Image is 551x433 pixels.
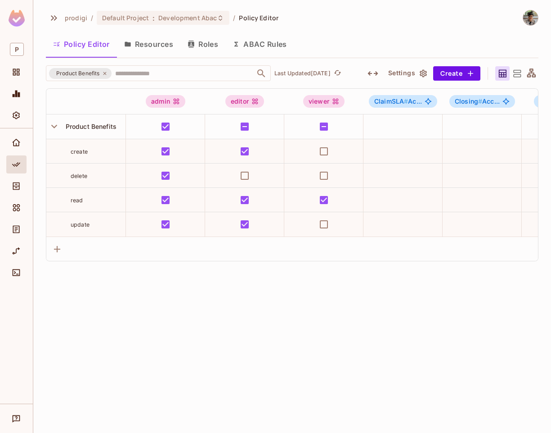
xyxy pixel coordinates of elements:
span: delete [71,173,87,179]
div: Workspace: prodigi [6,39,27,59]
div: editor [225,95,264,108]
button: refresh [332,68,343,79]
span: the active workspace [65,14,87,22]
span: create [71,148,88,155]
button: Create [433,66,480,81]
span: : [152,14,155,22]
div: viewer [303,95,345,108]
button: Open [255,67,268,80]
span: Closing#Accounted [449,95,515,108]
li: / [233,14,235,22]
span: # [478,97,482,105]
p: Last Updated [DATE] [274,70,331,77]
div: Elements [6,199,27,217]
div: Audit Log [6,220,27,238]
div: Product Benefits [49,68,112,79]
span: Product Benefits [62,123,116,130]
span: ClaimSLA [374,97,408,105]
div: URL Mapping [6,242,27,260]
img: Rizky Syawal [523,10,538,25]
div: Connect [6,264,27,282]
div: Home [6,134,27,152]
span: ClaimSLA#Accounted [369,95,437,108]
div: admin [146,95,185,108]
span: Default Project [102,14,149,22]
li: / [91,14,93,22]
button: Roles [180,33,225,55]
div: Monitoring [6,85,27,103]
button: Settings [385,66,430,81]
div: Projects [6,63,27,81]
span: update [71,221,90,228]
span: # [404,97,408,105]
img: SReyMgAAAABJRU5ErkJggg== [9,10,25,27]
span: Acc... [455,98,500,105]
div: Settings [6,106,27,124]
span: refresh [334,69,341,78]
span: Policy Editor [239,14,278,22]
div: Directory [6,177,27,195]
div: Help & Updates [6,410,27,428]
span: Development Abac [158,14,217,22]
button: Resources [117,33,180,55]
span: P [10,43,24,56]
span: read [71,197,83,204]
button: Policy Editor [46,33,117,55]
span: Click to refresh data [331,68,343,79]
div: Policy [6,155,27,173]
button: ABAC Rules [225,33,294,55]
span: Ac... [374,98,422,105]
span: Closing [455,97,482,105]
span: Product Benefits [51,69,105,78]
